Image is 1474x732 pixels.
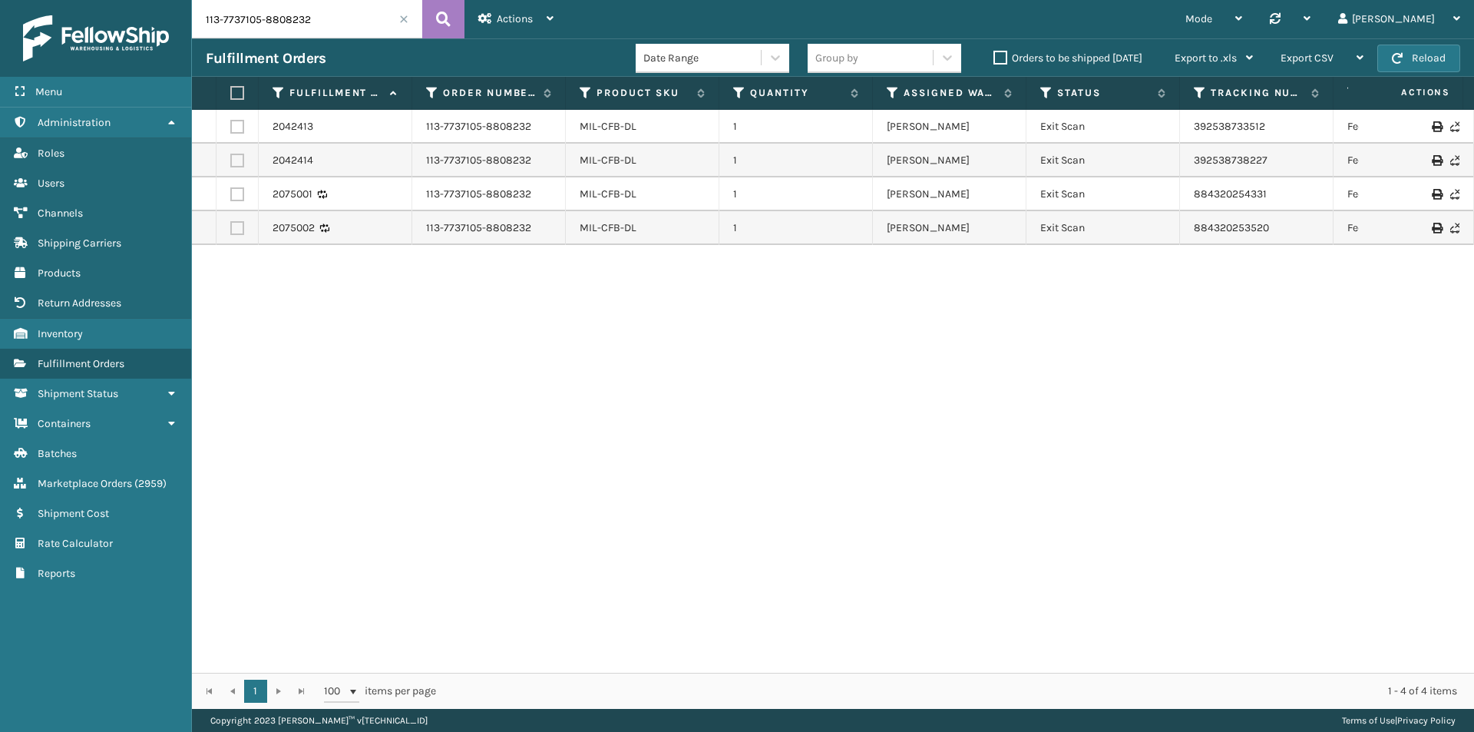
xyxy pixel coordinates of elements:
[289,86,382,100] label: Fulfillment Order Id
[643,50,762,66] div: Date Range
[38,296,121,310] span: Return Addresses
[1397,715,1456,726] a: Privacy Policy
[23,15,169,61] img: logo
[1194,154,1267,167] a: 392538738227
[1432,155,1441,166] i: Print Label
[873,110,1026,144] td: [PERSON_NAME]
[35,85,62,98] span: Menu
[1377,45,1460,72] button: Reload
[1432,223,1441,234] i: Print Label
[1432,121,1441,132] i: Print Label
[38,417,91,430] span: Containers
[1185,12,1212,25] span: Mode
[443,86,536,100] label: Order Number
[426,220,531,236] a: 113-7737105-8808232
[580,154,636,167] a: MIL-CFB-DL
[1342,709,1456,732] div: |
[38,537,113,550] span: Rate Calculator
[210,709,428,732] p: Copyright 2023 [PERSON_NAME]™ v [TECHNICAL_ID]
[497,12,533,25] span: Actions
[580,187,636,200] a: MIL-CFB-DL
[324,680,436,703] span: items per page
[1353,80,1459,105] span: Actions
[597,86,689,100] label: Product SKU
[426,119,531,134] a: 113-7737105-8808232
[134,477,167,490] span: ( 2959 )
[38,387,118,400] span: Shipment Status
[1057,86,1150,100] label: Status
[38,147,64,160] span: Roles
[873,177,1026,211] td: [PERSON_NAME]
[38,507,109,520] span: Shipment Cost
[38,177,64,190] span: Users
[1450,121,1459,132] i: Never Shipped
[904,86,996,100] label: Assigned Warehouse
[38,357,124,370] span: Fulfillment Orders
[38,116,111,129] span: Administration
[38,267,81,280] span: Products
[1026,144,1180,177] td: Exit Scan
[1450,155,1459,166] i: Never Shipped
[1281,51,1334,65] span: Export CSV
[873,211,1026,245] td: [PERSON_NAME]
[719,177,873,211] td: 1
[719,110,873,144] td: 1
[1175,51,1237,65] span: Export to .xls
[1450,189,1459,200] i: Never Shipped
[273,153,313,168] a: 2042414
[38,567,75,580] span: Reports
[206,49,326,68] h3: Fulfillment Orders
[1026,211,1180,245] td: Exit Scan
[750,86,843,100] label: Quantity
[1342,715,1395,726] a: Terms of Use
[324,684,347,699] span: 100
[1194,187,1267,200] a: 884320254331
[580,221,636,234] a: MIL-CFB-DL
[38,327,83,340] span: Inventory
[38,237,121,250] span: Shipping Carriers
[1432,189,1441,200] i: Print Label
[38,477,132,490] span: Marketplace Orders
[815,50,858,66] div: Group by
[273,220,315,236] a: 2075002
[426,153,531,168] a: 113-7737105-8808232
[273,119,313,134] a: 2042413
[873,144,1026,177] td: [PERSON_NAME]
[273,187,312,202] a: 2075001
[719,211,873,245] td: 1
[1211,86,1304,100] label: Tracking Number
[1450,223,1459,234] i: Never Shipped
[244,680,267,703] a: 1
[1026,177,1180,211] td: Exit Scan
[1194,221,1269,234] a: 884320253520
[580,120,636,133] a: MIL-CFB-DL
[1026,110,1180,144] td: Exit Scan
[719,144,873,177] td: 1
[38,447,77,460] span: Batches
[458,684,1457,699] div: 1 - 4 of 4 items
[1194,120,1265,133] a: 392538733512
[993,51,1142,65] label: Orders to be shipped [DATE]
[38,207,83,220] span: Channels
[426,187,531,202] a: 113-7737105-8808232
